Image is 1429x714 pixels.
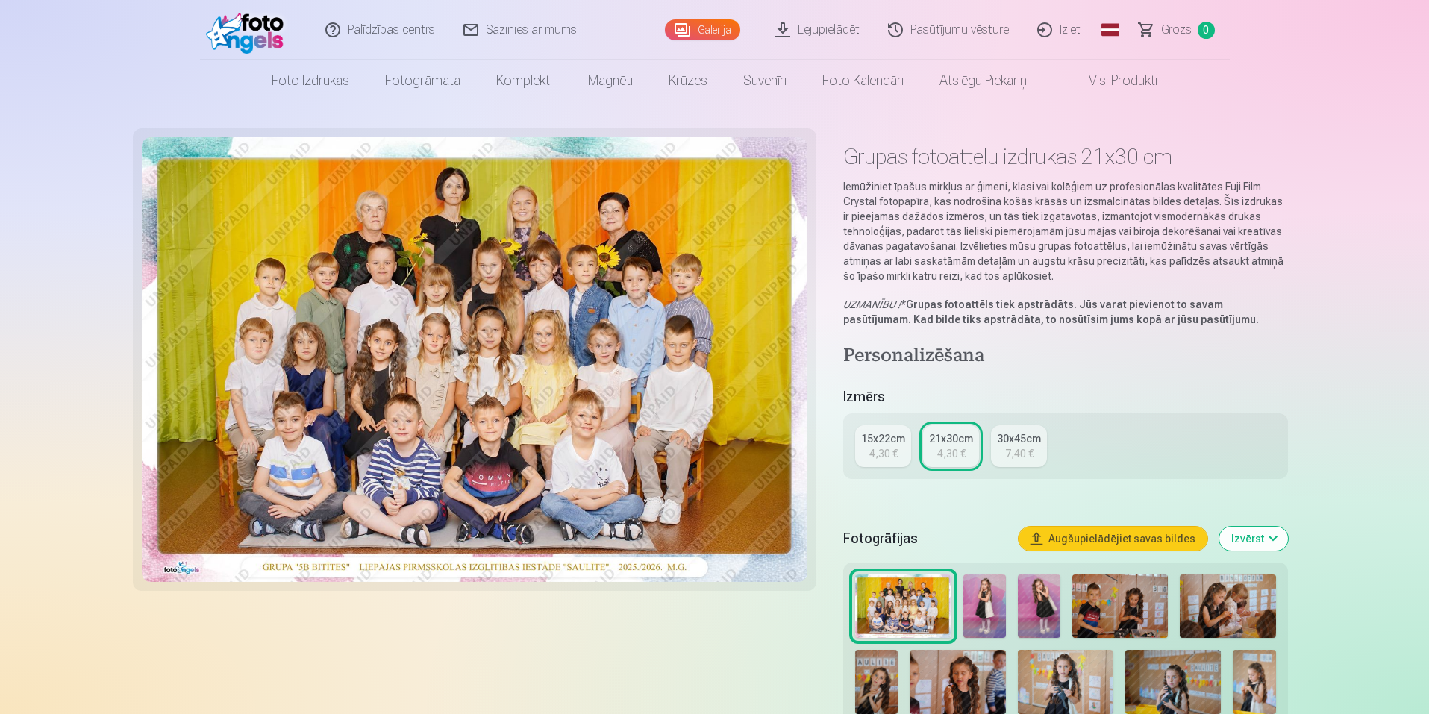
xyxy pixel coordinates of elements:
div: 7,40 € [1005,446,1034,461]
span: Grozs [1161,21,1192,39]
h5: Fotogrāfijas [843,528,1006,549]
p: Iemūžiniet īpašus mirkļus ar ģimeni, klasi vai kolēģiem uz profesionālas kvalitātes Fuji Film Cry... [843,179,1287,284]
a: Foto kalendāri [804,60,922,101]
a: Atslēgu piekariņi [922,60,1047,101]
h1: Grupas fotoattēlu izdrukas 21x30 cm [843,143,1287,170]
a: Magnēti [570,60,651,101]
a: Krūzes [651,60,725,101]
div: 30x45cm [997,431,1041,446]
a: Suvenīri [725,60,804,101]
a: Galerija [665,19,740,40]
a: 30x45cm7,40 € [991,425,1047,467]
div: 21x30cm [929,431,973,446]
a: Fotogrāmata [367,60,478,101]
em: UZMANĪBU ! [843,298,901,310]
div: 15x22cm [861,431,905,446]
button: Augšupielādējiet savas bildes [1019,527,1207,551]
a: Visi produkti [1047,60,1175,101]
span: 0 [1198,22,1215,39]
h4: Personalizēšana [843,345,1287,369]
a: Komplekti [478,60,570,101]
a: 21x30cm4,30 € [923,425,979,467]
strong: Grupas fotoattēls tiek apstrādāts. Jūs varat pievienot to savam pasūtījumam. Kad bilde tiks apstr... [843,298,1259,325]
img: /fa1 [206,6,292,54]
a: 15x22cm4,30 € [855,425,911,467]
a: Foto izdrukas [254,60,367,101]
div: 4,30 € [869,446,898,461]
div: 4,30 € [937,446,966,461]
h5: Izmērs [843,386,1287,407]
button: Izvērst [1219,527,1288,551]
